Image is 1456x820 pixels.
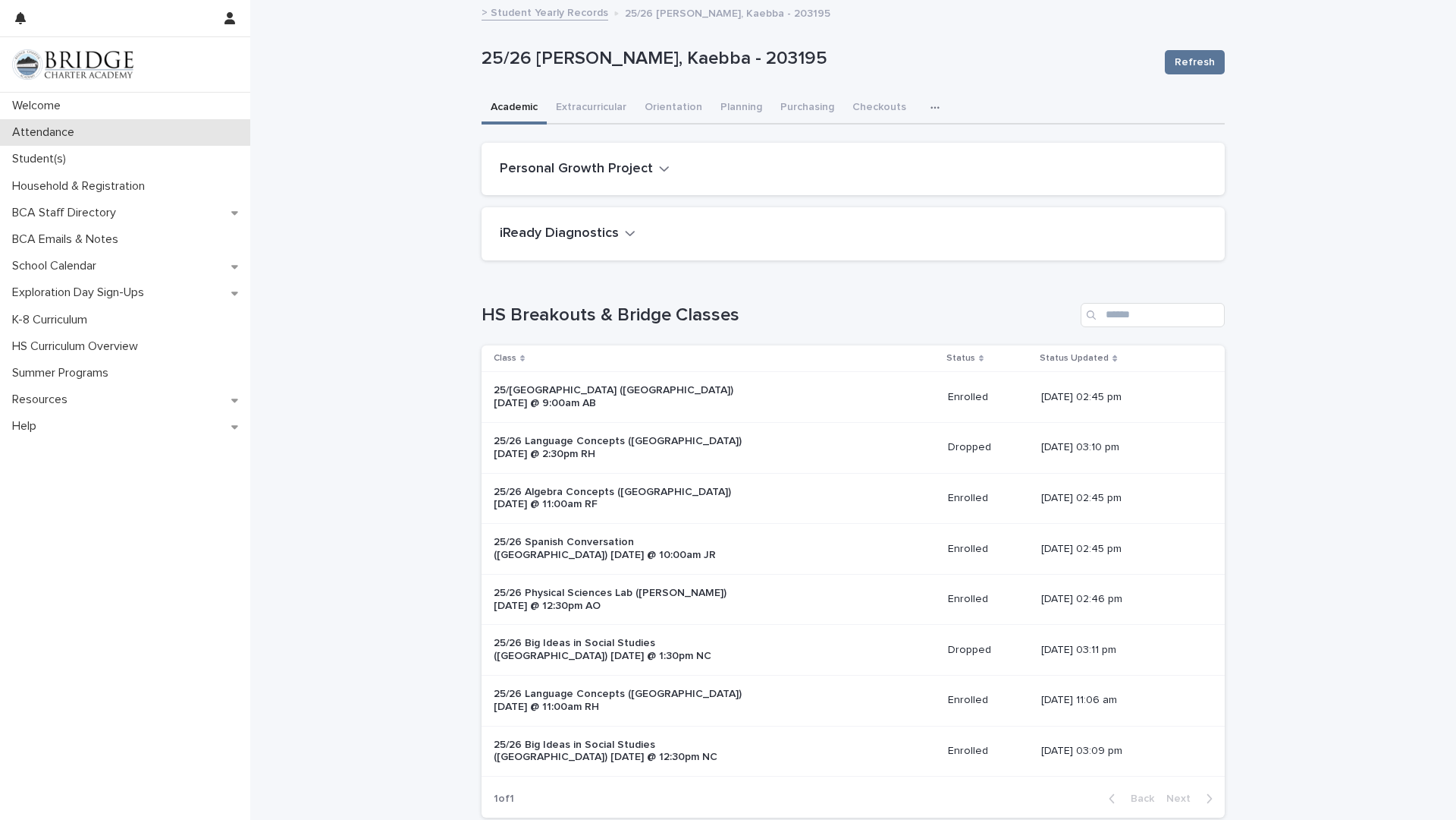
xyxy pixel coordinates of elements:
p: [DATE] 03:11 pm [1041,644,1200,657]
p: 25/26 [PERSON_NAME], Kaebba - 203195 [625,4,830,20]
p: Enrolled [948,543,1030,556]
p: Enrolled [948,391,1030,404]
tr: 25/26 Algebra Concepts ([GEOGRAPHIC_DATA]) [DATE] @ 11:00am RFEnrolled[DATE] 02:45 pm [482,473,1225,524]
tr: 25/26 Big Ideas in Social Studies ([GEOGRAPHIC_DATA]) [DATE] @ 12:30pm NCEnrolled[DATE] 03:09 pm [482,726,1225,777]
tr: 25/26 Language Concepts ([GEOGRAPHIC_DATA]) [DATE] @ 2:30pm RHDropped[DATE] 03:10 pm [482,422,1225,473]
button: Personal Growth Project [500,161,670,178]
p: Household & Registration [6,179,157,194]
p: 25/26 Big Ideas in Social Studies ([GEOGRAPHIC_DATA]) [DATE] @ 1:30pm NC [494,637,746,663]
p: Dropped [948,441,1030,454]
p: 1 of 1 [482,781,526,818]
tr: 25/[GEOGRAPHIC_DATA] ([GEOGRAPHIC_DATA]) [DATE] @ 9:00am ABEnrolled[DATE] 02:45 pm [482,372,1225,423]
p: Dropped [948,644,1030,657]
p: K-8 Curriculum [6,313,99,327]
tr: 25/26 Big Ideas in Social Studies ([GEOGRAPHIC_DATA]) [DATE] @ 1:30pm NCDropped[DATE] 03:11 pm [482,625,1225,676]
p: 25/26 Spanish Conversation ([GEOGRAPHIC_DATA]) [DATE] @ 10:00am JR [494,536,746,562]
p: Enrolled [948,593,1030,606]
p: [DATE] 02:46 pm [1041,593,1200,606]
p: Class [494,350,516,367]
p: Status [946,350,975,367]
img: V1C1m3IdTEidaUdm9Hs0 [12,49,133,80]
p: [DATE] 02:45 pm [1041,492,1200,505]
p: Exploration Day Sign-Ups [6,285,156,300]
p: 25/26 Big Ideas in Social Studies ([GEOGRAPHIC_DATA]) [DATE] @ 12:30pm NC [494,739,746,765]
span: Back [1122,793,1154,804]
button: Extracurricular [547,93,635,125]
tr: 25/26 Physical Sciences Lab ([PERSON_NAME]) [DATE] @ 12:30pm AOEnrolled[DATE] 02:46 pm [482,574,1225,625]
span: Next [1166,793,1200,804]
p: Enrolled [948,492,1030,505]
p: [DATE] 03:09 pm [1041,745,1200,758]
a: > Student Yearly Records [482,3,608,20]
button: Academic [482,93,547,125]
p: 25/26 [PERSON_NAME], Kaebba - 203195 [482,48,1153,70]
p: HS Curriculum Overview [6,339,150,354]
p: Summer Programs [6,366,121,380]
p: Help [6,419,49,434]
button: Next [1160,792,1225,806]
p: 25/26 Physical Sciences Lab ([PERSON_NAME]) [DATE] @ 12:30pm AO [494,587,746,613]
span: Refresh [1175,55,1215,70]
p: BCA Emails & Notes [6,232,130,247]
button: Back [1097,792,1160,806]
h1: HS Breakouts & Bridge Classes [482,304,1075,326]
p: 25/26 Language Concepts ([GEOGRAPHIC_DATA]) [DATE] @ 2:30pm RH [494,435,746,461]
p: BCA Staff Directory [6,206,128,220]
p: Enrolled [948,694,1030,707]
button: iReady Diagnostics [500,225,635,242]
p: [DATE] 02:45 pm [1041,543,1200,556]
button: Refresh [1165,50,1225,74]
input: Search [1081,303,1225,327]
h2: Personal Growth Project [500,161,653,178]
p: 25/[GEOGRAPHIC_DATA] ([GEOGRAPHIC_DATA]) [DATE] @ 9:00am AB [494,384,746,410]
p: Attendance [6,125,86,140]
p: [DATE] 03:10 pm [1041,441,1200,454]
p: [DATE] 11:06 am [1041,694,1200,707]
button: Planning [711,93,771,125]
p: 25/26 Algebra Concepts ([GEOGRAPHIC_DATA]) [DATE] @ 11:00am RF [494,486,746,512]
p: [DATE] 02:45 pm [1041,391,1200,404]
button: Orientation [635,93,711,125]
tr: 25/26 Spanish Conversation ([GEOGRAPHIC_DATA]) [DATE] @ 10:00am JREnrolled[DATE] 02:45 pm [482,524,1225,575]
button: Purchasing [771,93,843,125]
p: Status Updated [1040,350,1109,367]
p: Enrolled [948,745,1030,758]
button: Checkouts [843,93,915,125]
h2: iReady Diagnostics [500,225,619,242]
tr: 25/26 Language Concepts ([GEOGRAPHIC_DATA]) [DATE] @ 11:00am RHEnrolled[DATE] 11:06 am [482,675,1225,726]
p: Resources [6,393,80,407]
p: School Calendar [6,259,108,273]
p: Student(s) [6,152,78,166]
p: 25/26 Language Concepts ([GEOGRAPHIC_DATA]) [DATE] @ 11:00am RH [494,688,746,714]
p: Welcome [6,99,73,113]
